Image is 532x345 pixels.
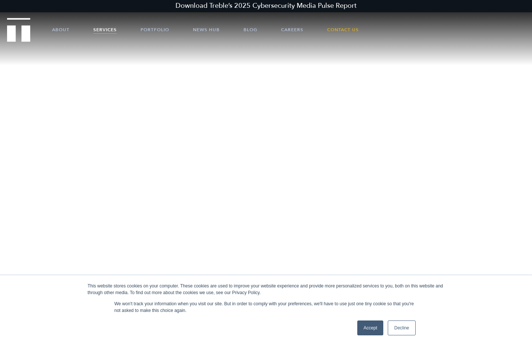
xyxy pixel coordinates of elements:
[388,320,415,335] a: Decline
[357,320,384,335] a: Accept
[141,19,169,41] a: Portfolio
[93,19,117,41] a: Services
[115,300,418,314] p: We won't track your information when you visit our site. But in order to comply with your prefere...
[327,19,359,41] a: Contact Us
[7,18,30,42] img: Treble logo
[88,283,445,296] div: This website stores cookies on your computer. These cookies are used to improve your website expe...
[3,11,116,68] iframe: profile
[52,19,70,41] a: About
[193,19,220,41] a: News Hub
[281,19,303,41] a: Careers
[244,19,257,41] a: Blog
